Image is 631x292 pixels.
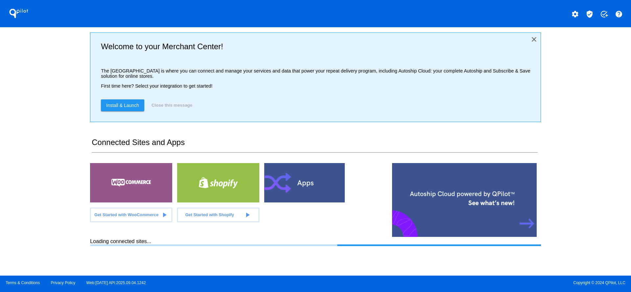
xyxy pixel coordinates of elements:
a: Web:[DATE] API:2025.09.04.1242 [86,281,146,285]
a: Privacy Policy [51,281,76,285]
a: Install & Launch [101,99,144,111]
mat-icon: play_arrow [160,211,168,219]
span: Install & Launch [106,103,139,108]
span: Get Started with Shopify [185,212,234,217]
p: The [GEOGRAPHIC_DATA] is where you can connect and manage your services and data that power your ... [101,68,535,79]
a: Get Started with WooCommerce [90,208,172,222]
h1: QPilot [6,7,32,20]
mat-icon: verified_user [586,10,594,18]
mat-icon: play_arrow [244,211,251,219]
p: First time here? Select your integration to get started! [101,83,535,89]
a: Get Started with Shopify [177,208,259,222]
mat-icon: help [615,10,623,18]
h2: Welcome to your Merchant Center! [101,42,535,51]
mat-icon: settings [571,10,579,18]
a: Terms & Conditions [6,281,40,285]
h2: Connected Sites and Apps [92,138,537,153]
mat-icon: close [530,35,538,43]
mat-icon: add_task [600,10,608,18]
span: Copyright © 2024 QPilot, LLC [321,281,625,285]
button: Close this message [150,99,194,111]
div: Loading connected sites... [90,239,541,246]
span: Get Started with WooCommerce [94,212,158,217]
